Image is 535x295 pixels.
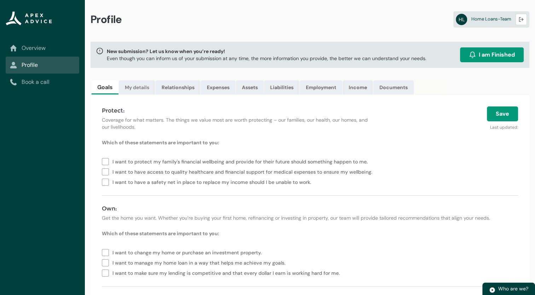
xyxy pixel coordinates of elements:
[471,16,511,22] span: Home Loans-Team
[91,13,122,26] span: Profile
[6,11,52,25] img: Apex Advice Group
[201,80,235,94] a: Expenses
[264,80,300,94] a: Liabilities
[107,55,426,62] p: Even though you can inform us of your submission at any time, the more information you provide, t...
[453,11,529,28] a: HLHome Loans-Team
[102,214,518,221] p: Get the home you want. Whether you’re buying your first home, refinancing or investing in propert...
[489,287,495,293] img: play.svg
[112,177,314,187] span: I want to have a safety net in place to replace my income should I be unable to work.
[487,106,518,121] button: Save
[107,48,426,55] span: New submission? Let us know when you’re ready!
[112,156,371,166] span: I want to protect my family's financial wellbeing and provide for their future should something h...
[460,47,524,62] button: I am Finished
[112,247,264,257] span: I want to change my home or purchase an investment property.
[300,80,342,94] a: Employment
[10,61,75,69] a: Profile
[112,257,288,267] span: I want to manage my home loan in a way that helps me achieve my goals.
[236,80,264,94] a: Assets
[343,80,373,94] a: Income
[102,139,518,146] p: Which of these statements are important to you:
[119,80,155,94] a: My details
[156,80,200,94] a: Relationships
[456,14,467,25] abbr: HL
[112,166,375,177] span: I want to have access to quality healthcare and financial support for medical expenses to ensure ...
[10,78,75,86] a: Book a call
[469,51,476,58] img: alarm.svg
[516,14,527,25] button: Logout
[102,116,377,131] p: Coverage for what matters. The things we value most are worth protecting – our families, our heal...
[498,285,528,292] span: Who are we?
[373,80,414,94] a: Documents
[385,121,518,131] p: Last updated:
[92,80,118,94] a: Goals
[102,230,518,237] p: Which of these statements are important to you:
[10,44,75,52] a: Overview
[112,267,343,278] span: I want to make sure my lending is competitive and that every dollar I earn is working hard for me.
[479,51,515,59] span: I am Finished
[102,204,518,213] h4: Own:
[102,106,377,115] h4: Protect:
[6,40,79,91] nav: Sub page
